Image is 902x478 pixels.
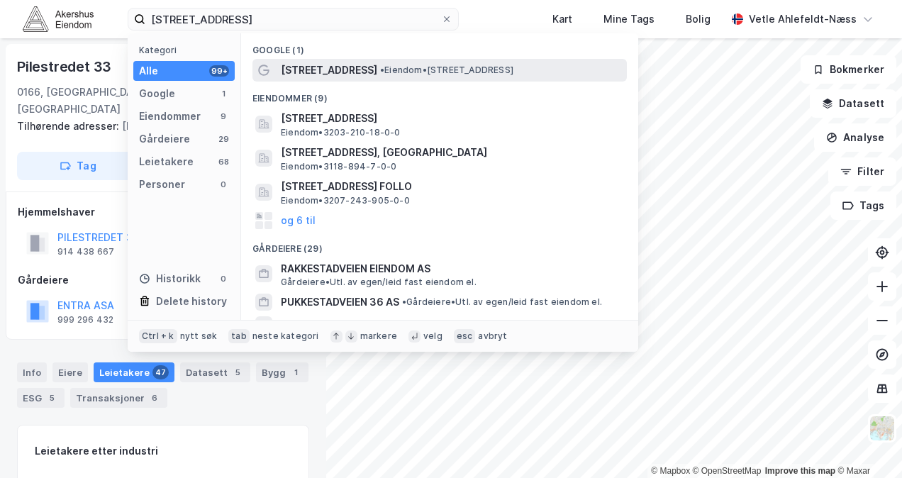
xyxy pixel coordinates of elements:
div: 999 296 432 [57,314,113,326]
span: [STREET_ADDRESS] FOLLO [281,178,621,195]
div: Eiendommer [139,108,201,125]
div: 29 [218,133,229,145]
button: Filter [828,157,896,186]
button: og 6 til [281,212,316,229]
div: Vetle Ahlefeldt-Næss [749,11,857,28]
div: Transaksjoner [70,388,167,408]
span: Gårdeiere • Utl. av egen/leid fast eiendom el. [281,277,477,288]
button: Tag [17,152,139,180]
div: Bolig [686,11,711,28]
div: Pilestredet 33 [17,55,114,78]
span: PUKKESTADVEIEN 36 AS [281,294,399,311]
div: Alle [139,62,158,79]
div: 0166, [GEOGRAPHIC_DATA], [GEOGRAPHIC_DATA] [17,84,195,118]
div: Google (1) [241,33,638,59]
span: Eiendom • 3118-894-7-0-0 [281,161,396,172]
span: RAKKESTADVEIEN EIENDOM AS [281,260,621,277]
div: neste kategori [252,330,319,342]
div: Ctrl + k [139,329,177,343]
div: Eiendommer (9) [241,82,638,107]
div: 5 [230,365,245,379]
span: Eiendom • 3203-210-18-0-0 [281,127,401,138]
button: Analyse [814,123,896,152]
div: Info [17,362,47,382]
div: Kart [552,11,572,28]
div: Delete history [156,293,227,310]
div: ESG [17,388,65,408]
div: 1 [218,88,229,99]
div: Gårdeiere [139,130,190,148]
div: 68 [218,156,229,167]
a: OpenStreetMap [693,466,762,476]
div: Personer [139,176,185,193]
div: 914 438 667 [57,246,114,257]
span: Eiendom • [STREET_ADDRESS] [380,65,513,76]
div: esc [454,329,476,343]
div: Kontrollprogram for chat [831,410,902,478]
span: Eiendom • 3207-243-905-0-0 [281,195,410,206]
div: avbryt [478,330,507,342]
div: Gårdeiere [18,272,308,289]
input: Søk på adresse, matrikkel, gårdeiere, leietakere eller personer [145,9,441,30]
div: velg [423,330,442,342]
div: Google [139,85,175,102]
span: • [402,296,406,307]
div: Eiere [52,362,88,382]
button: Bokmerker [801,55,896,84]
img: akershus-eiendom-logo.9091f326c980b4bce74ccdd9f866810c.svg [23,6,94,31]
div: Leietakere [139,153,194,170]
div: markere [360,330,397,342]
a: Mapbox [651,466,690,476]
button: Tags [830,191,896,220]
div: Kategori [139,45,235,55]
div: Mine Tags [603,11,655,28]
div: Leietakere [94,362,174,382]
div: 6 [147,391,162,405]
div: 1 [289,365,303,379]
div: 99+ [209,65,229,77]
span: Tilhørende adresser: [17,120,122,132]
span: [STREET_ADDRESS], [GEOGRAPHIC_DATA] [281,144,621,161]
div: 0 [218,273,229,284]
a: Improve this map [765,466,835,476]
span: [STREET_ADDRESS] [281,110,621,127]
div: Historikk [139,270,201,287]
div: 5 [45,391,59,405]
div: 0 [218,179,229,190]
button: Datasett [810,89,896,118]
span: PUKKESTADVEIEN 18 AS [281,316,397,333]
div: [PERSON_NAME] Gate 2 [17,118,298,135]
span: Gårdeiere • Utl. av egen/leid fast eiendom el. [402,296,602,308]
div: Bygg [256,362,308,382]
div: 9 [218,111,229,122]
div: nytt søk [180,330,218,342]
div: tab [228,329,250,343]
span: • [380,65,384,75]
div: Datasett [180,362,250,382]
div: Gårdeiere (29) [241,232,638,257]
div: Leietakere etter industri [35,443,291,460]
div: Hjemmelshaver [18,204,308,221]
div: 47 [152,365,169,379]
span: [STREET_ADDRESS] [281,62,377,79]
iframe: Chat Widget [831,410,902,478]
